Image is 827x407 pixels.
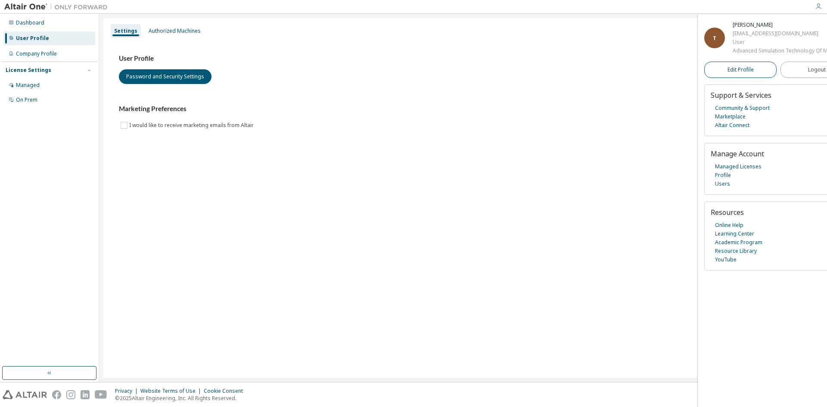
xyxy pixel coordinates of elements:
[715,112,746,121] a: Marketplace
[119,54,807,63] h3: User Profile
[715,221,743,230] a: Online Help
[115,395,248,402] p: © 2025 Altair Engineering, Inc. All Rights Reserved.
[66,390,75,399] img: instagram.svg
[95,390,107,399] img: youtube.svg
[6,67,51,74] div: License Settings
[715,238,762,247] a: Academic Program
[715,180,730,188] a: Users
[204,388,248,395] div: Cookie Consent
[715,162,762,171] a: Managed Licenses
[711,149,764,158] span: Manage Account
[4,3,112,11] img: Altair One
[16,35,49,42] div: User Profile
[16,96,37,103] div: On Prem
[715,255,737,264] a: YouTube
[715,247,757,255] a: Resource Library
[81,390,90,399] img: linkedin.svg
[704,62,777,78] a: Edit Profile
[711,208,744,217] span: Resources
[119,105,807,113] h3: Marketing Preferences
[16,50,57,57] div: Company Profile
[3,390,47,399] img: altair_logo.svg
[808,65,826,74] span: Logout
[715,121,749,130] a: Altair Connect
[129,120,255,130] label: I would like to receive marketing emails from Altair
[728,66,754,73] span: Edit Profile
[119,69,211,84] button: Password and Security Settings
[16,19,44,26] div: Dashboard
[713,34,716,42] span: T
[140,388,204,395] div: Website Terms of Use
[115,388,140,395] div: Privacy
[711,90,771,100] span: Support & Services
[715,104,770,112] a: Community & Support
[715,230,754,238] a: Learning Center
[715,171,731,180] a: Profile
[52,390,61,399] img: facebook.svg
[114,28,137,34] div: Settings
[149,28,201,34] div: Authorized Machines
[16,82,40,89] div: Managed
